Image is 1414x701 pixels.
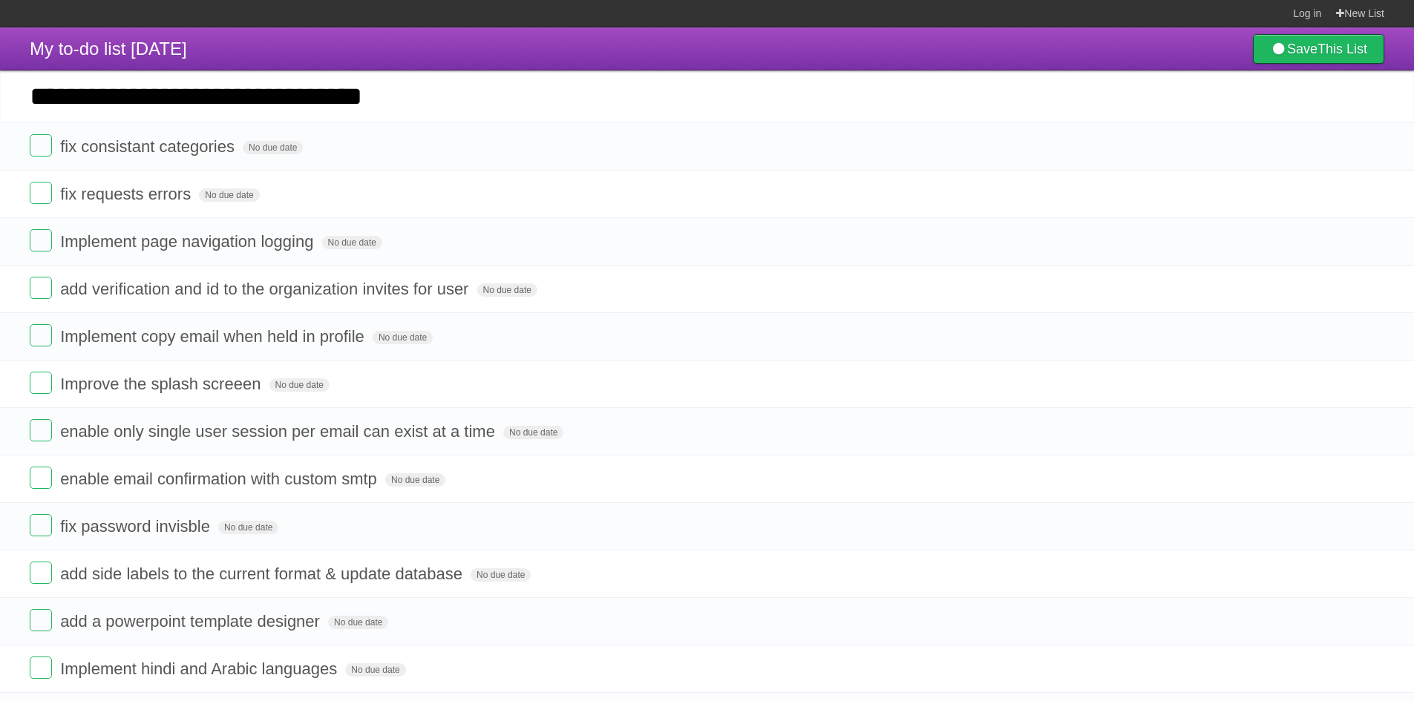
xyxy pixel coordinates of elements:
label: Done [30,562,52,584]
span: No due date [322,236,382,249]
label: Done [30,656,52,679]
a: SaveThis List [1253,34,1384,64]
label: Done [30,229,52,251]
span: No due date [199,188,259,202]
span: enable only single user session per email can exist at a time [60,422,499,441]
span: Implement page navigation logging [60,232,317,251]
label: Done [30,277,52,299]
span: No due date [471,568,531,582]
span: No due date [477,283,537,297]
label: Done [30,419,52,441]
span: fix requests errors [60,185,194,203]
span: add a powerpoint template designer [60,612,324,631]
span: Implement hindi and Arabic languages [60,659,341,678]
span: No due date [243,141,303,154]
span: fix consistant categories [60,137,238,156]
label: Done [30,182,52,204]
span: add verification and id to the organization invites for user [60,280,472,298]
span: No due date [269,378,330,392]
label: Done [30,467,52,489]
label: Done [30,514,52,536]
b: This List [1318,42,1367,56]
span: fix password invisble [60,517,214,536]
span: add side labels to the current format & update database [60,565,466,583]
span: enable email confirmation with custom smtp [60,470,381,488]
label: Done [30,324,52,346]
span: My to-do list [DATE] [30,39,187,59]
span: No due date [345,663,405,677]
span: No due date [328,616,388,629]
span: No due date [385,473,445,487]
label: Done [30,372,52,394]
span: Improve the splash screeen [60,375,264,393]
label: Done [30,609,52,631]
span: No due date [218,521,278,534]
span: No due date [373,331,433,344]
span: No due date [503,426,563,439]
span: Implement copy email when held in profile [60,327,368,346]
label: Done [30,134,52,157]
